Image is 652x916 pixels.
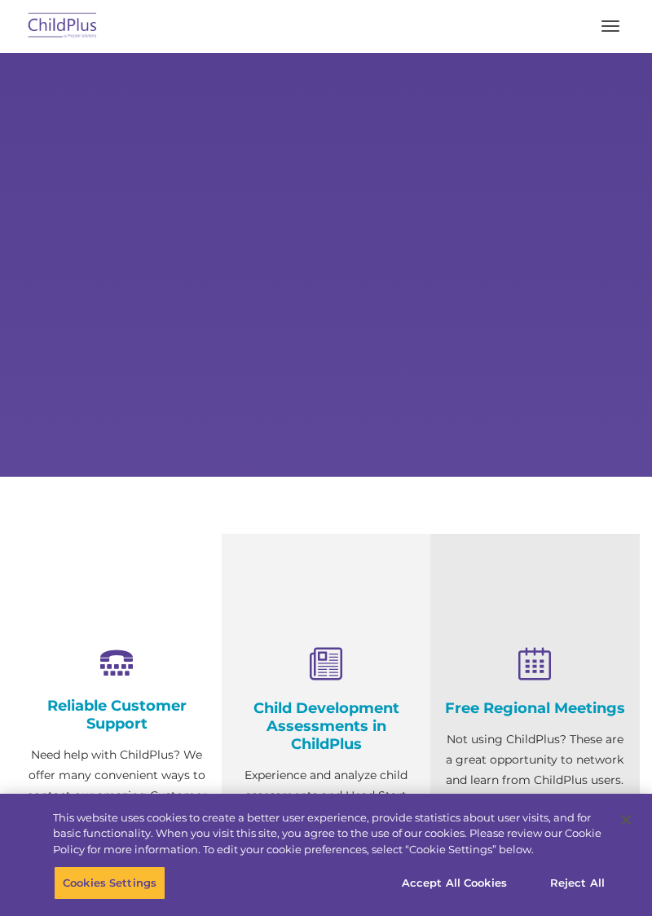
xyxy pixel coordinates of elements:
div: This website uses cookies to create a better user experience, provide statistics about user visit... [53,810,606,858]
h4: Reliable Customer Support [24,697,209,733]
button: Close [608,802,644,838]
p: Experience and analyze child assessments and Head Start data management in one system with zero c... [234,765,419,887]
h4: Child Development Assessments in ChildPlus [234,699,419,753]
button: Reject All [526,865,628,900]
p: Need help with ChildPlus? We offer many convenient ways to contact our amazing Customer Support r... [24,745,209,887]
p: Not using ChildPlus? These are a great opportunity to network and learn from ChildPlus users. Fin... [443,729,628,852]
button: Accept All Cookies [393,865,516,900]
button: Cookies Settings [54,865,165,900]
img: ChildPlus by Procare Solutions [24,7,101,46]
h4: Free Regional Meetings [443,699,628,717]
